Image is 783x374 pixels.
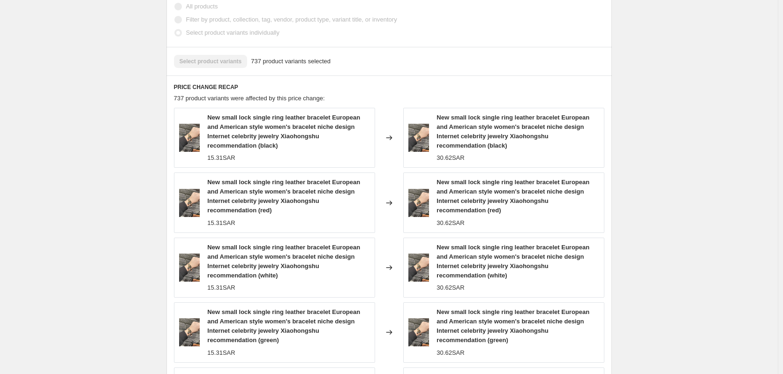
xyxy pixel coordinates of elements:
[437,179,589,214] span: New small lock single ring leather bracelet European and American style women's bracelet niche de...
[437,219,464,226] span: 30.62SAR
[408,318,429,346] img: O1CN01tGkd4C24nk4lYXcTB__1975697436_80x.webp
[186,29,279,36] span: Select product variants individually
[408,124,429,152] img: O1CN01tGkd4C24nk4lYXcTB__1975697436_80x.webp
[207,284,235,291] span: 15.31SAR
[207,114,360,149] span: New small lock single ring leather bracelet European and American style women's bracelet niche de...
[207,219,235,226] span: 15.31SAR
[251,57,331,66] span: 737 product variants selected
[174,95,325,102] span: 737 product variants were affected by this price change:
[179,318,200,346] img: O1CN01tGkd4C24nk4lYXcTB__1975697436_80x.webp
[408,254,429,282] img: O1CN01tGkd4C24nk4lYXcTB__1975697436_80x.webp
[437,349,464,356] span: 30.62SAR
[207,179,360,214] span: New small lock single ring leather bracelet European and American style women's bracelet niche de...
[207,349,235,356] span: 15.31SAR
[408,189,429,217] img: O1CN01tGkd4C24nk4lYXcTB__1975697436_80x.webp
[179,254,200,282] img: O1CN01tGkd4C24nk4lYXcTB__1975697436_80x.webp
[186,16,397,23] span: Filter by product, collection, tag, vendor, product type, variant title, or inventory
[186,3,218,10] span: All products
[179,189,200,217] img: O1CN01tGkd4C24nk4lYXcTB__1975697436_80x.webp
[437,114,589,149] span: New small lock single ring leather bracelet European and American style women's bracelet niche de...
[174,83,604,91] h6: PRICE CHANGE RECAP
[207,308,360,344] span: New small lock single ring leather bracelet European and American style women's bracelet niche de...
[207,154,235,161] span: 15.31SAR
[437,284,464,291] span: 30.62SAR
[207,244,360,279] span: New small lock single ring leather bracelet European and American style women's bracelet niche de...
[179,124,200,152] img: O1CN01tGkd4C24nk4lYXcTB__1975697436_80x.webp
[437,244,589,279] span: New small lock single ring leather bracelet European and American style women's bracelet niche de...
[437,154,464,161] span: 30.62SAR
[437,308,589,344] span: New small lock single ring leather bracelet European and American style women's bracelet niche de...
